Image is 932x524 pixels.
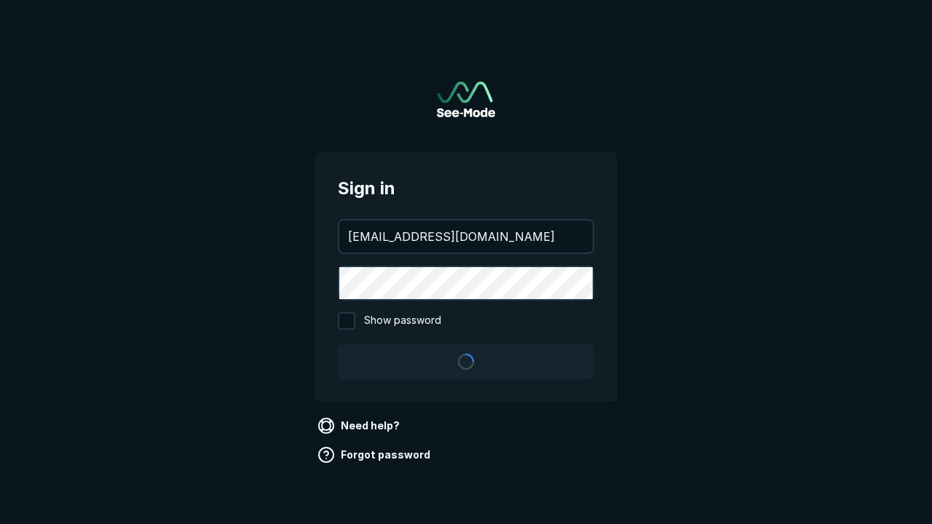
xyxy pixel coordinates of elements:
a: Go to sign in [437,82,495,117]
span: Show password [364,312,441,330]
a: Need help? [315,414,406,437]
img: See-Mode Logo [437,82,495,117]
a: Forgot password [315,443,436,467]
input: your@email.com [339,221,593,253]
span: Sign in [338,175,594,202]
